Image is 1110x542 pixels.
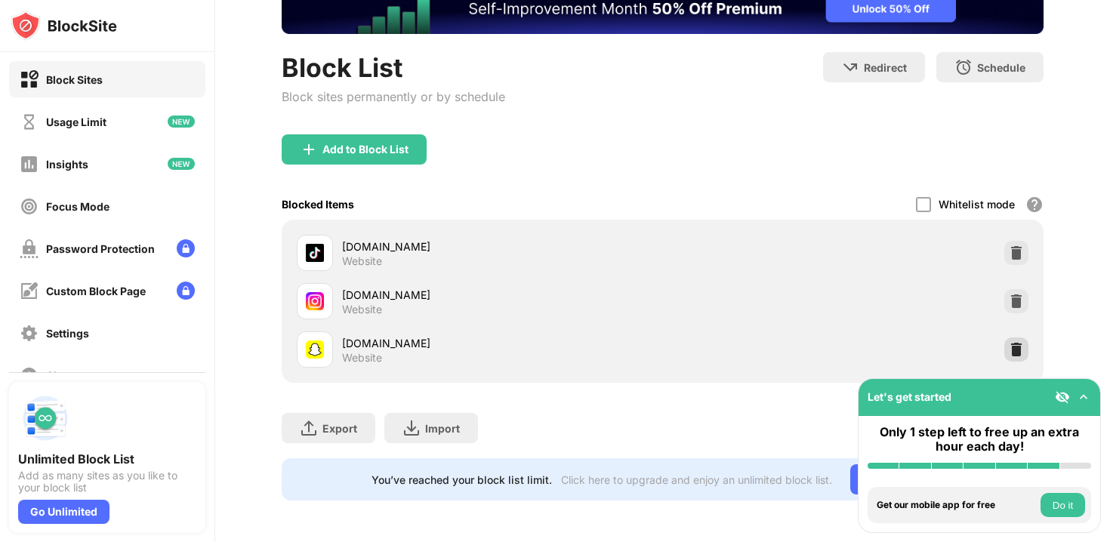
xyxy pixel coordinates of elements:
div: Add to Block List [322,143,409,156]
div: Block sites permanently or by schedule [282,89,505,104]
div: Password Protection [46,242,155,255]
div: Block List [282,52,505,83]
div: Go Unlimited [850,464,954,494]
div: Only 1 step left to free up an extra hour each day! [868,425,1091,454]
div: Unlimited Block List [18,451,196,467]
div: Blocked Items [282,198,354,211]
img: eye-not-visible.svg [1055,390,1070,405]
div: [DOMAIN_NAME] [342,287,662,303]
div: Redirect [864,61,907,74]
div: Let's get started [868,390,951,403]
div: Settings [46,327,89,340]
div: Go Unlimited [18,500,109,524]
div: Import [425,422,460,435]
img: favicons [306,292,324,310]
img: block-on.svg [20,70,39,89]
img: lock-menu.svg [177,282,195,300]
img: settings-off.svg [20,324,39,343]
div: Whitelist mode [939,198,1015,211]
img: push-block-list.svg [18,391,72,445]
div: Export [322,422,357,435]
div: Website [342,303,382,316]
div: Website [342,254,382,268]
div: About [46,369,78,382]
img: favicons [306,340,324,359]
img: insights-off.svg [20,155,39,174]
div: You’ve reached your block list limit. [372,473,552,486]
img: logo-blocksite.svg [11,11,117,41]
img: time-usage-off.svg [20,112,39,131]
div: Website [342,351,382,365]
img: focus-off.svg [20,197,39,216]
img: about-off.svg [20,366,39,385]
div: Custom Block Page [46,285,146,297]
div: Block Sites [46,73,103,86]
div: Usage Limit [46,115,106,128]
img: new-icon.svg [168,115,195,128]
img: favicons [306,244,324,262]
img: new-icon.svg [168,158,195,170]
div: Add as many sites as you like to your block list [18,470,196,494]
div: Insights [46,158,88,171]
div: [DOMAIN_NAME] [342,239,662,254]
div: [DOMAIN_NAME] [342,335,662,351]
img: password-protection-off.svg [20,239,39,258]
div: Focus Mode [46,200,109,213]
img: lock-menu.svg [177,239,195,257]
div: Schedule [977,61,1025,74]
img: customize-block-page-off.svg [20,282,39,300]
div: Get our mobile app for free [877,500,1037,510]
button: Do it [1041,493,1085,517]
img: omni-setup-toggle.svg [1076,390,1091,405]
div: Click here to upgrade and enjoy an unlimited block list. [561,473,832,486]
